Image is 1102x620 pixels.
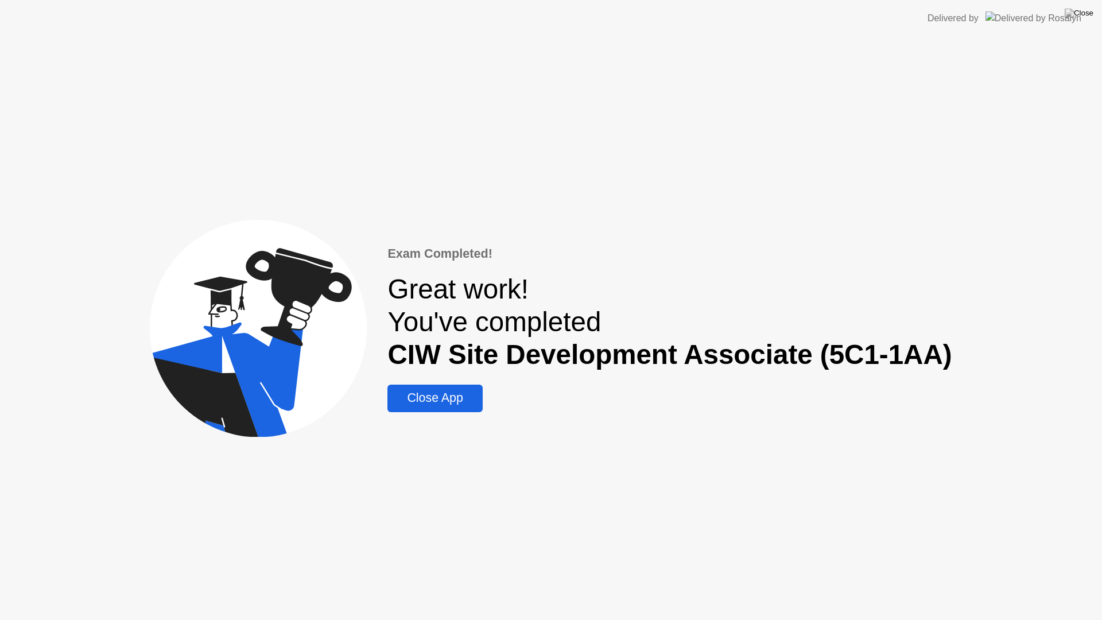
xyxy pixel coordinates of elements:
[985,11,1081,25] img: Delivered by Rosalyn
[1065,9,1093,18] img: Close
[387,385,482,412] button: Close App
[387,245,952,263] div: Exam Completed!
[387,339,952,370] b: CIW Site Development Associate (5C1-1AA)
[387,273,952,371] div: Great work! You've completed
[928,11,979,25] div: Delivered by
[391,391,479,405] div: Close App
